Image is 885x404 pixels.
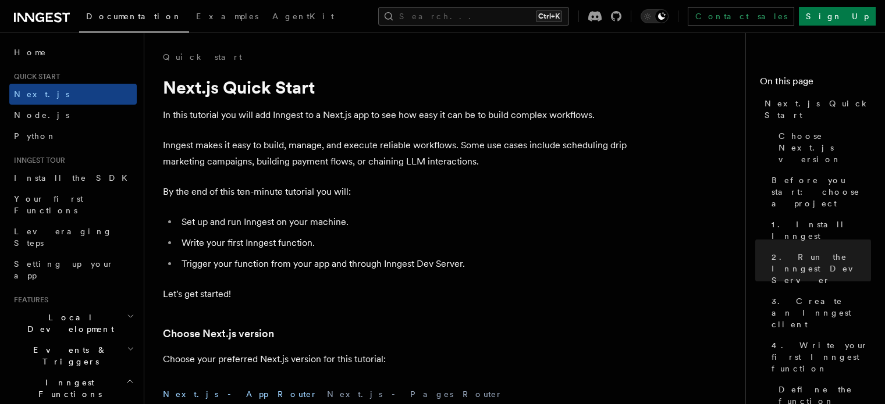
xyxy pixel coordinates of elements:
[772,251,871,286] span: 2. Run the Inngest Dev Server
[9,84,137,105] a: Next.js
[14,131,56,141] span: Python
[265,3,341,31] a: AgentKit
[178,235,628,251] li: Write your first Inngest function.
[86,12,182,21] span: Documentation
[14,194,83,215] span: Your first Functions
[272,12,334,21] span: AgentKit
[760,93,871,126] a: Next.js Quick Start
[79,3,189,33] a: Documentation
[178,214,628,230] li: Set up and run Inngest on your machine.
[178,256,628,272] li: Trigger your function from your app and through Inngest Dev Server.
[14,173,134,183] span: Install the SDK
[799,7,876,26] a: Sign Up
[163,107,628,123] p: In this tutorial you will add Inngest to a Next.js app to see how easy it can be to build complex...
[9,312,127,335] span: Local Development
[767,214,871,246] a: 1. Install Inngest
[767,291,871,335] a: 3. Create an Inngest client
[9,105,137,126] a: Node.js
[767,170,871,214] a: Before you start: choose a project
[772,174,871,209] span: Before you start: choose a project
[772,295,871,330] span: 3. Create an Inngest client
[767,246,871,291] a: 2. Run the Inngest Dev Server
[163,137,628,170] p: Inngest makes it easy to build, manage, and execute reliable workflows. Some use cases include sc...
[14,110,69,120] span: Node.js
[9,307,137,339] button: Local Development
[14,259,114,280] span: Setting up your app
[163,326,274,342] a: Choose Next.js version
[9,221,137,253] a: Leveraging Steps
[536,10,562,22] kbd: Ctrl+K
[9,339,137,372] button: Events & Triggers
[196,12,258,21] span: Examples
[772,339,871,374] span: 4. Write your first Inngest function
[163,51,242,63] a: Quick start
[189,3,265,31] a: Examples
[9,253,137,286] a: Setting up your app
[9,72,60,81] span: Quick start
[774,126,871,170] a: Choose Next.js version
[9,156,65,165] span: Inngest tour
[688,7,794,26] a: Contact sales
[14,90,69,99] span: Next.js
[14,227,112,248] span: Leveraging Steps
[9,126,137,146] a: Python
[767,335,871,379] a: 4. Write your first Inngest function
[163,77,628,98] h1: Next.js Quick Start
[163,184,628,200] p: By the end of this ten-minute tutorial you will:
[760,74,871,93] h4: On this page
[765,98,871,121] span: Next.js Quick Start
[9,377,126,400] span: Inngest Functions
[9,344,127,367] span: Events & Triggers
[772,219,871,242] span: 1. Install Inngest
[163,351,628,367] p: Choose your preferred Next.js version for this tutorial:
[9,167,137,188] a: Install the SDK
[779,130,871,165] span: Choose Next.js version
[641,9,669,23] button: Toggle dark mode
[163,286,628,302] p: Let's get started!
[9,42,137,63] a: Home
[9,295,48,305] span: Features
[9,188,137,221] a: Your first Functions
[14,47,47,58] span: Home
[378,7,569,26] button: Search...Ctrl+K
